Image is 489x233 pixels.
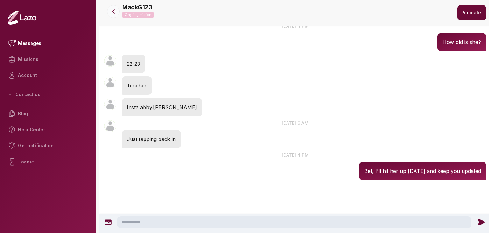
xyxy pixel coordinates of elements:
p: 22-23 [127,60,140,68]
p: Ongoing mission [122,12,154,18]
p: Just tapping back in [127,135,176,143]
a: Get notification [5,138,90,154]
img: User avatar [104,55,116,67]
p: MackG123 [122,3,152,12]
a: Blog [5,106,90,122]
a: Account [5,67,90,83]
p: Bet, I'll hit her up [DATE] and keep you updated [364,167,481,175]
p: Insta abby.[PERSON_NAME] [127,103,197,111]
a: Missions [5,51,90,67]
div: Logout [5,154,90,170]
img: User avatar [104,77,116,88]
button: Contact us [5,89,90,100]
img: User avatar [104,99,116,110]
button: Validate [457,5,486,20]
p: Teacher [127,81,147,90]
p: How old is she? [443,38,481,46]
a: Messages [5,35,90,51]
a: Help Center [5,122,90,138]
